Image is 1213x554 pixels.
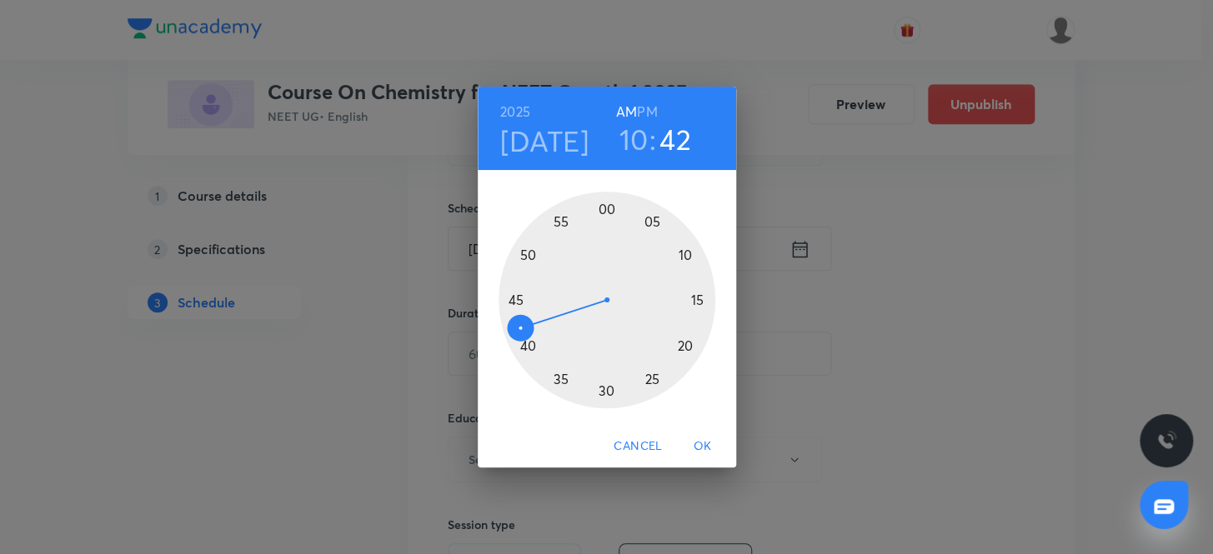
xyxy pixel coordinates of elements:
button: 2025 [500,100,530,123]
button: 10 [619,122,648,157]
button: [DATE] [500,123,589,158]
span: OK [683,436,723,457]
button: PM [637,100,657,123]
h3: : [649,122,656,157]
button: AM [616,100,637,123]
span: Cancel [614,436,662,457]
button: Cancel [607,431,669,462]
button: OK [676,431,729,462]
button: 42 [659,122,691,157]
